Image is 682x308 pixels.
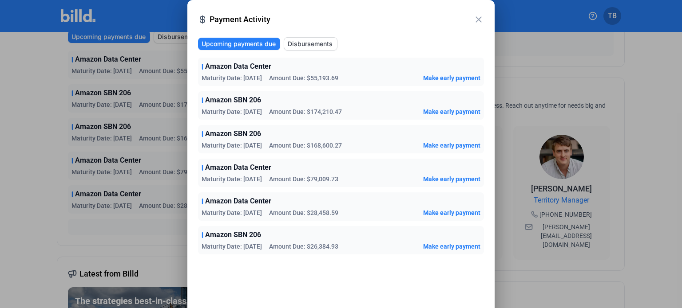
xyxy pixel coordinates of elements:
[205,61,271,72] span: Amazon Data Center
[202,175,262,183] span: Maturity Date: [DATE]
[269,175,338,183] span: Amount Due: $79,009.73
[423,107,480,116] button: Make early payment
[205,230,261,240] span: Amazon SBN 206
[269,242,338,251] span: Amount Due: $26,384.93
[473,14,484,25] mat-icon: close
[269,107,342,116] span: Amount Due: $174,210.47
[202,208,262,217] span: Maturity Date: [DATE]
[202,107,262,116] span: Maturity Date: [DATE]
[202,242,262,251] span: Maturity Date: [DATE]
[288,39,333,48] span: Disbursements
[202,74,262,82] span: Maturity Date: [DATE]
[205,196,271,207] span: Amazon Data Center
[269,208,338,217] span: Amount Due: $28,458.59
[423,74,480,82] button: Make early payment
[269,74,338,82] span: Amount Due: $55,193.69
[423,175,480,183] button: Make early payment
[284,37,337,51] button: Disbursements
[198,38,280,50] button: Upcoming payments due
[205,129,261,139] span: Amazon SBN 206
[269,141,342,150] span: Amount Due: $168,600.27
[205,162,271,173] span: Amazon Data Center
[202,39,276,48] span: Upcoming payments due
[205,95,261,105] span: Amazon SBN 206
[423,208,480,217] button: Make early payment
[423,242,480,251] button: Make early payment
[423,141,480,150] button: Make early payment
[210,13,473,26] span: Payment Activity
[202,141,262,150] span: Maturity Date: [DATE]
